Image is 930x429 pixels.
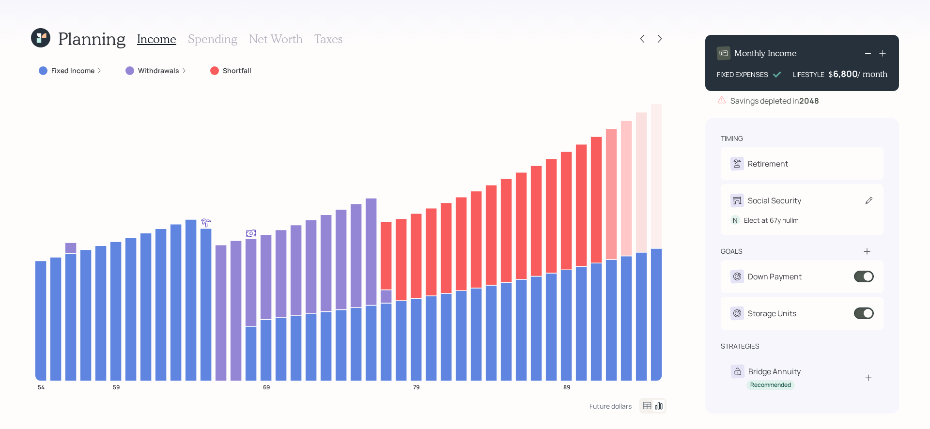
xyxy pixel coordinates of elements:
div: Future dollars [589,401,632,411]
tspan: 59 [113,383,120,391]
div: Retirement [748,158,788,169]
div: strategies [721,341,759,351]
div: goals [721,246,743,256]
tspan: 69 [263,383,270,391]
label: Withdrawals [138,66,179,76]
div: Elect at 67y nullm [744,215,799,225]
div: N [730,215,740,225]
h4: / month [858,69,887,79]
div: Savings depleted in [730,95,819,107]
div: FIXED EXPENSES [717,69,768,79]
div: LIFESTYLE [793,69,824,79]
tspan: 54 [38,383,45,391]
h3: Spending [188,32,237,46]
div: Storage Units [748,307,796,319]
label: Fixed Income [51,66,94,76]
div: Bridge Annuity [748,366,801,377]
div: 6,800 [833,68,858,79]
h3: Taxes [314,32,342,46]
div: Social Security [748,195,801,206]
h3: Net Worth [249,32,303,46]
tspan: 89 [563,383,570,391]
tspan: 79 [413,383,419,391]
div: Down Payment [748,271,802,282]
div: Recommended [750,381,791,389]
b: 2048 [799,95,819,106]
label: Shortfall [223,66,251,76]
h4: Monthly Income [734,48,797,59]
h3: Income [137,32,176,46]
h4: $ [828,69,833,79]
h1: Planning [58,28,125,49]
div: timing [721,134,743,143]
